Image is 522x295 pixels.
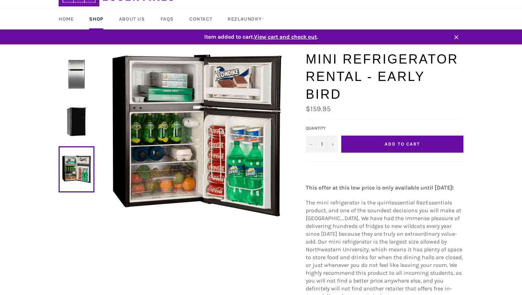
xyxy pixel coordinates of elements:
a: Item added to cart.View cart and check out. [51,29,471,44]
img: Mini Refrigerator Rental - Early Bird [62,107,91,136]
a: Contact [182,9,219,29]
span: Item added to cart. . [51,33,471,41]
button: Increase quantity [327,136,338,153]
strong: This offer at this low price is only available until [DATE]! [306,184,454,191]
button: Decrease quantity [306,136,316,153]
a: RezLaundry [221,9,272,29]
label: Quantity [306,125,338,131]
button: Add to Cart [341,136,463,153]
a: Home [51,9,81,29]
span: Add to Cart [385,141,420,147]
img: Mini Refrigerator Rental - Early Bird [112,50,282,221]
span: $159.95 [306,105,331,113]
a: FAQs [153,9,181,29]
a: Shop [82,9,110,29]
h1: Mini Refrigerator Rental - Early Bird [306,50,463,103]
img: Mini Refrigerator Rental - Early Bird [62,60,91,88]
a: About Us [112,9,152,29]
span: View cart and check out [254,33,317,40]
